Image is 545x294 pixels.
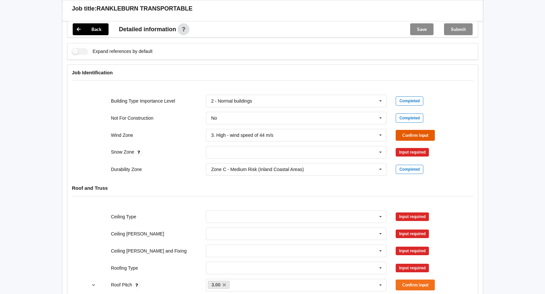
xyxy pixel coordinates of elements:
div: Completed [396,113,423,123]
label: Snow Zone [111,149,136,155]
label: Ceiling [PERSON_NAME] and Fixing [111,248,186,254]
span: Detailed information [119,26,176,32]
label: Building Type Importance Level [111,98,175,104]
div: Input required [396,264,429,272]
div: Input required [396,212,429,221]
div: 2 - Normal buildings [211,99,252,103]
div: Input required [396,247,429,255]
div: Completed [396,96,423,106]
button: Confirm input [396,280,435,290]
label: Expand references by default [72,48,153,55]
h4: Job Identification [72,69,473,76]
h4: Roof and Truss [72,185,473,191]
label: Durability Zone [111,167,142,172]
button: reference-toggle [87,279,100,291]
div: No [211,116,217,120]
label: Ceiling [PERSON_NAME] [111,231,164,236]
div: Completed [396,165,423,174]
h3: RANKLEBURN TRANSPORTABLE [97,5,193,12]
div: Input required [396,148,429,157]
div: Input required [396,230,429,238]
div: 3. High - wind speed of 44 m/s [211,133,273,137]
a: 3.00 [208,281,230,289]
label: Not For Construction [111,115,153,121]
label: Roofing Type [111,265,138,271]
h3: Job title: [72,5,97,12]
button: Back [73,23,109,35]
label: Ceiling Type [111,214,136,219]
div: Zone C - Medium Risk (Inland Coastal Areas) [211,167,304,172]
button: Confirm input [396,130,435,141]
label: Wind Zone [111,133,133,138]
label: Roof Pitch [111,282,133,287]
